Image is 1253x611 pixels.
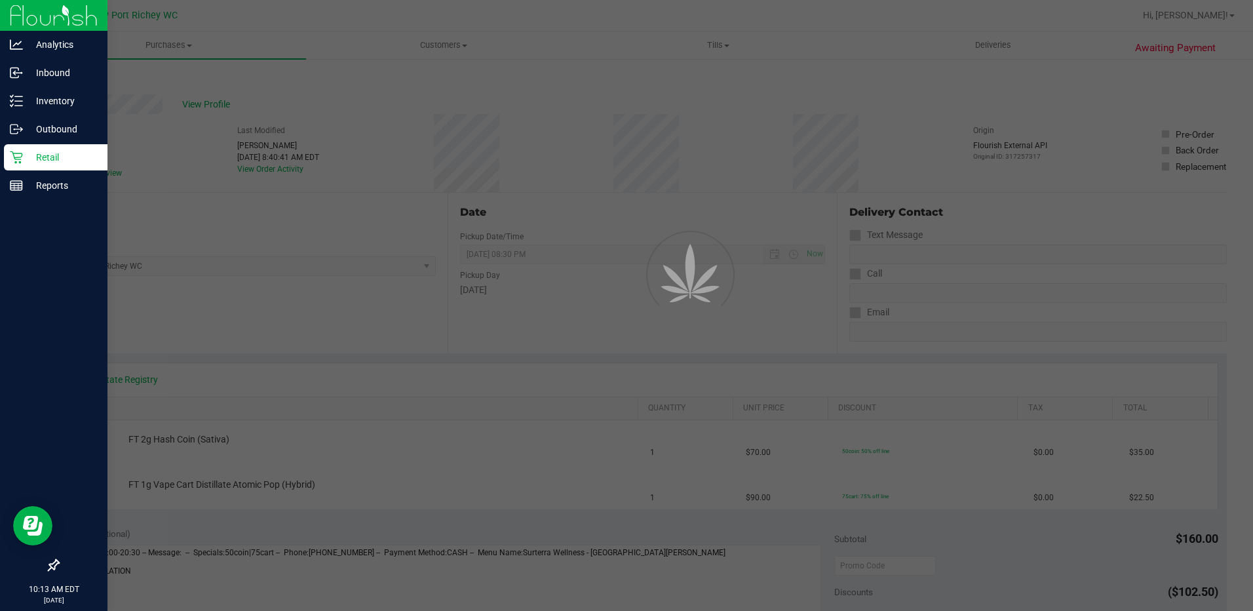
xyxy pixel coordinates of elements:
[23,65,102,81] p: Inbound
[6,583,102,595] p: 10:13 AM EDT
[23,93,102,109] p: Inventory
[10,151,23,164] inline-svg: Retail
[10,94,23,108] inline-svg: Inventory
[10,38,23,51] inline-svg: Analytics
[10,179,23,192] inline-svg: Reports
[23,149,102,165] p: Retail
[6,595,102,605] p: [DATE]
[13,506,52,545] iframe: Resource center
[23,37,102,52] p: Analytics
[10,66,23,79] inline-svg: Inbound
[23,121,102,137] p: Outbound
[10,123,23,136] inline-svg: Outbound
[23,178,102,193] p: Reports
